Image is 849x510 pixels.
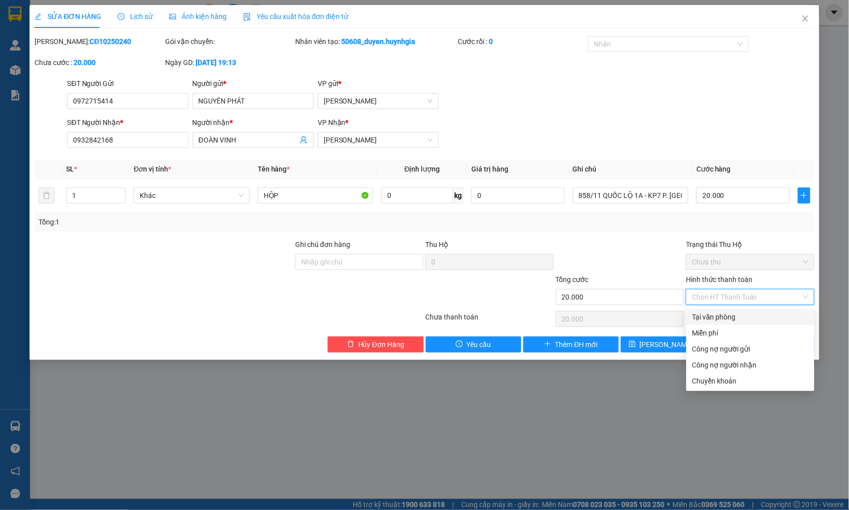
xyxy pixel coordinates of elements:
span: user-add [300,136,308,144]
button: Close [791,5,819,33]
div: Cước gửi hàng sẽ được ghi vào công nợ của người nhận [686,357,814,373]
b: 0 [489,37,493,45]
span: save [629,340,636,348]
span: Thu Hộ [425,240,448,248]
span: close [801,14,809,22]
button: plusThêm ĐH mới [523,336,619,352]
div: Tại văn phòng [692,311,808,322]
div: Công nợ người nhận [692,359,808,370]
span: edit [35,13,42,20]
span: picture [169,13,176,20]
div: Gói vận chuyển: [165,36,293,47]
span: Tên hàng [258,165,290,173]
div: Chuyển khoản [692,375,808,386]
span: Giá trị hàng [471,165,508,173]
span: Ảnh kiện hàng [169,12,227,20]
span: ---------------------------------------------- [22,66,129,74]
span: VP Gửi: [PERSON_NAME] [4,32,62,37]
div: Người nhận [193,117,314,128]
div: Miễn phí [692,327,808,338]
div: Ngày GD: [165,57,293,68]
span: delete [347,340,354,348]
span: clock-circle [118,13,125,20]
input: VD: Bàn, Ghế [258,187,373,203]
div: Cước rồi : [458,36,586,47]
div: Chưa cước : [35,57,163,68]
span: Tổng cước [556,275,589,283]
span: Yêu cầu [467,339,491,350]
div: Công nợ người gửi [692,343,808,354]
label: Hình thức thanh toán [686,275,752,283]
span: Thêm ĐH mới [555,339,598,350]
div: Cước gửi hàng sẽ được ghi vào công nợ của người gửi [686,341,814,357]
div: VP gửi [318,78,439,89]
span: Chưa thu [692,254,808,269]
div: [PERSON_NAME]: [35,36,163,47]
span: SL [66,165,74,173]
button: plus [798,187,810,203]
span: exclamation-circle [456,340,463,348]
label: Ghi chú đơn hàng [295,240,350,248]
div: Chưa thanh toán [424,311,554,329]
b: 50608_duyen.huynhgia [341,37,415,45]
strong: [PERSON_NAME] [59,12,119,21]
span: Khác [140,188,243,203]
div: SĐT Người Nhận [67,117,188,128]
span: ĐT:0905000767 [4,58,37,63]
b: CĐ10250240 [90,37,131,45]
div: SĐT Người Gửi [67,78,188,89]
span: ĐC: [STREET_ADDRESS][PERSON_NAME] [76,42,133,52]
span: Cam Đức [324,93,433,108]
span: SỬA ĐƠN HÀNG [35,12,101,20]
b: 20.000 [74,58,96,66]
span: VP Nhận [318,118,346,126]
span: [PERSON_NAME] thay đổi [640,339,720,350]
div: Người gửi [193,78,314,89]
span: plus [798,191,810,199]
span: Đơn vị tính [134,165,171,173]
span: Yêu cầu xuất hóa đơn điện tử [243,12,349,20]
span: Lịch sử [118,12,153,20]
button: exclamation-circleYêu cầu [426,336,521,352]
div: Trạng thái Thu Hộ [686,239,814,250]
b: [DATE] 19:13 [196,58,236,66]
img: logo [4,4,29,29]
span: VP Nhận: [PERSON_NAME] [76,32,138,37]
span: Phạm Ngũ Lão [324,132,433,147]
button: save[PERSON_NAME] thay đổi [621,336,716,352]
span: Cước hàng [696,165,731,173]
span: Chọn HT Thanh Toán [692,289,808,304]
input: Ghi Chú [573,187,688,203]
img: icon [243,13,251,21]
div: Nhân viên tạo: [295,36,456,47]
div: Tổng: 1 [39,216,328,227]
span: ĐC: 449 Trường Chinh Cam Đức [PERSON_NAME][GEOGRAPHIC_DATA] [4,40,65,55]
button: deleteHủy Đơn Hàng [328,336,423,352]
button: delete [39,187,55,203]
th: Ghi chú [569,159,692,179]
span: plus [544,340,551,348]
input: Ghi chú đơn hàng [295,254,423,270]
span: kg [453,187,463,203]
span: Hủy Đơn Hàng [358,339,404,350]
span: Định lượng [405,165,440,173]
span: ĐT: 02839204577, 0938708777 [76,58,142,63]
